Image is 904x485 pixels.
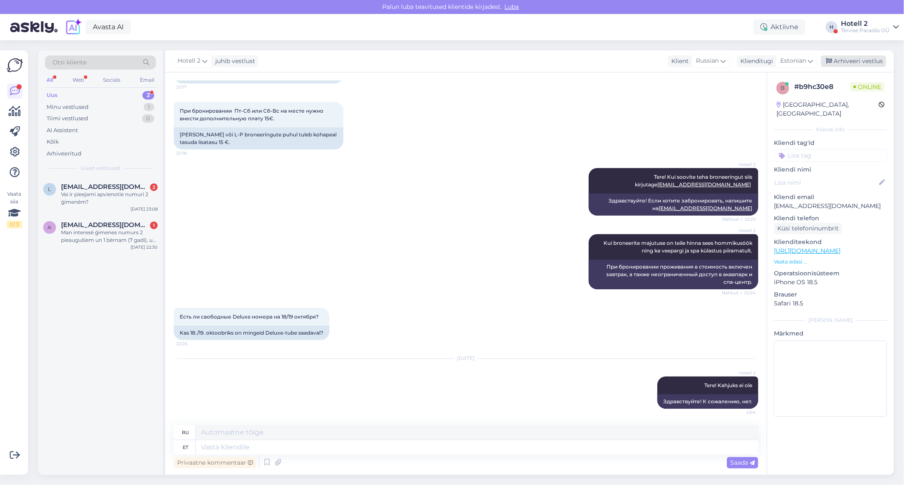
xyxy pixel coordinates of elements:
[45,75,55,86] div: All
[774,223,842,234] div: Küsi telefoninumbrit
[780,56,806,66] span: Estonian
[174,326,329,340] div: Kas 18./19. oktoobriks on mingeid Deluxe-tube saadaval?
[724,370,756,376] span: Hotell 2
[589,194,758,216] div: Здравствуйте! Если хотите забронировать, напишите на
[142,91,154,100] div: 2
[774,278,887,287] p: iPhone OS 18.5
[794,82,850,92] div: # b9hc30e8
[47,126,78,135] div: AI Assistent
[774,299,887,308] p: Safari 18.5
[774,126,887,133] div: Kliendi info
[138,75,156,86] div: Email
[174,127,343,150] div: [PERSON_NAME] või L-P broneeringute puhul tuleb kohapeal tasuda lisatasu 15 €.
[722,290,756,296] span: Nähtud ✓ 22:24
[657,181,751,188] a: [EMAIL_ADDRESS][DOMAIN_NAME]
[737,57,773,66] div: Klienditugi
[183,440,188,455] div: et
[47,103,89,111] div: Minu vestlused
[7,57,23,73] img: Askly Logo
[61,183,149,191] span: liinda.meldere@gmail.com
[61,229,158,244] div: Man interesē ģimenes numurs 2 pieaugušiem un 1 bērnam (7 gadi), uz vienu vai 2 naktīm no [DATE]. ...
[142,114,154,123] div: 0
[850,82,885,91] span: Online
[589,260,758,289] div: При бронировании проживания в стоимость включен завтрак, а также неограниченный доступ в аквапарк...
[821,55,886,67] div: Arhiveeri vestlus
[47,91,58,100] div: Uus
[774,316,887,324] div: [PERSON_NAME]
[774,178,877,187] input: Lisa nimi
[730,459,755,466] span: Saada
[635,174,754,188] span: Tere! Kui soovite teha broneeringut siis kirjutage
[724,161,756,168] span: Hotell 2
[657,394,758,409] div: Здравствуйте! К сожалению, нет.
[150,222,158,229] div: 1
[61,221,149,229] span: annija.svemberga@gmail.com
[774,269,887,278] p: Operatsioonisüsteem
[776,100,879,118] div: [GEOGRAPHIC_DATA], [GEOGRAPHIC_DATA]
[502,3,522,11] span: Luba
[48,186,51,192] span: l
[774,290,887,299] p: Brauser
[101,75,122,86] div: Socials
[182,425,189,440] div: ru
[144,103,154,111] div: 1
[754,19,805,35] div: Aktiivne
[176,84,208,90] span: 22:17
[48,224,52,230] span: a
[47,114,88,123] div: Tiimi vestlused
[7,221,22,228] div: 0 / 3
[71,75,86,86] div: Web
[81,164,120,172] span: Uued vestlused
[180,108,325,122] span: При бронировании Пт-Сб или Сб-Вс на месте нужно внести дополнительную плату 15€.
[724,409,756,416] span: 2:04
[774,165,887,174] p: Kliendi nimi
[668,57,689,66] div: Klient
[64,18,82,36] img: explore-ai
[212,57,255,66] div: juhib vestlust
[841,20,890,27] div: Hotell 2
[774,202,887,211] p: [EMAIL_ADDRESS][DOMAIN_NAME]
[86,20,131,34] a: Avasta AI
[7,190,22,228] div: Vaata siia
[604,240,754,254] span: Kui broneerite majutuse on teile hinna sees hommikusöök ning ka veepargi ja spa külastus piiramat...
[131,244,158,250] div: [DATE] 22:30
[774,329,887,338] p: Märkmed
[724,227,756,234] span: Hotell 2
[774,247,840,255] a: [URL][DOMAIN_NAME]
[774,139,887,147] p: Kliendi tag'id
[841,27,890,34] div: Tervise Paradiis OÜ
[174,457,256,468] div: Privaatne kommentaar
[53,58,86,67] span: Otsi kliente
[47,138,59,146] div: Kõik
[659,205,752,211] a: [EMAIL_ADDRESS][DOMAIN_NAME]
[178,56,200,66] span: Hotell 2
[781,85,785,91] span: b
[696,56,719,66] span: Russian
[774,193,887,202] p: Kliendi email
[774,258,887,266] p: Vaata edasi ...
[176,341,208,347] span: 22:26
[61,191,158,206] div: Vai ir pieejami apvienotie numuri 2 ģimenēm?
[774,214,887,223] p: Kliendi telefon
[47,150,81,158] div: Arhiveeritud
[174,355,758,362] div: [DATE]
[180,313,319,320] span: Есть ли свободные Deluxe номера на 18/19 октября?
[774,238,887,247] p: Klienditeekond
[150,183,158,191] div: 2
[826,21,837,33] div: H
[704,382,752,388] span: Tere! Kahjuks ei ole
[176,150,208,156] span: 22:18
[774,149,887,162] input: Lisa tag
[131,206,158,212] div: [DATE] 23:08
[722,216,756,222] span: Nähtud ✓ 22:23
[841,20,899,34] a: Hotell 2Tervise Paradiis OÜ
